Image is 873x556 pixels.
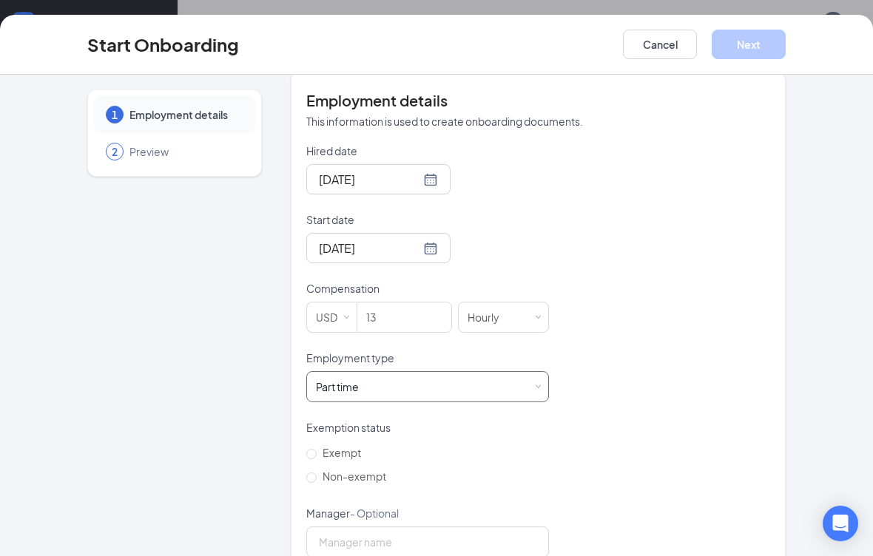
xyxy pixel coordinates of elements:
p: Hired date [306,143,549,158]
p: Compensation [306,281,549,296]
button: Next [712,30,786,59]
span: 2 [112,144,118,159]
span: - Optional [350,506,399,520]
p: Exemption status [306,420,549,435]
span: Exempt [317,446,367,459]
p: Start date [306,212,549,227]
p: This information is used to create onboarding documents. [306,114,770,129]
span: Non-exempt [317,469,392,483]
span: Preview [129,144,240,159]
h4: Employment details [306,90,770,111]
div: USD [316,302,348,332]
h3: Start Onboarding [87,32,239,57]
input: Aug 26, 2025 [319,170,420,189]
input: Amount [357,302,451,332]
div: Hourly [468,302,510,332]
p: Employment type [306,350,549,365]
span: Employment details [129,107,240,122]
div: [object Object] [316,379,369,394]
div: Open Intercom Messenger [823,506,858,541]
div: Part time [316,379,359,394]
span: 1 [112,107,118,122]
button: Cancel [623,30,697,59]
p: Manager [306,506,549,521]
input: Aug 27, 2025 [319,239,420,257]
